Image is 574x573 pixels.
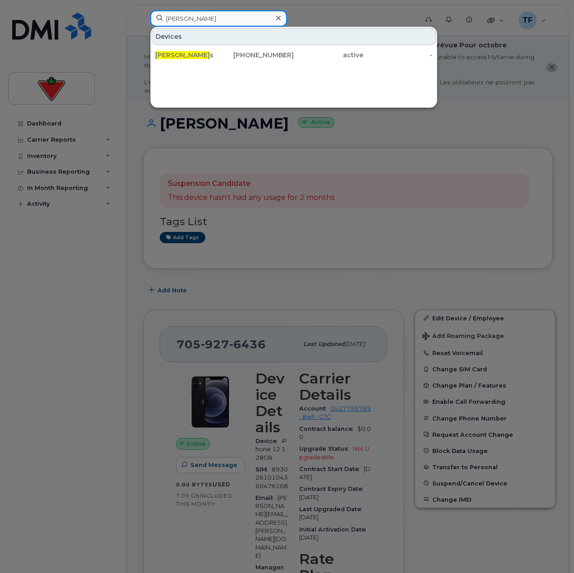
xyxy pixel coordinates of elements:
div: - [363,51,433,60]
div: s [155,51,225,60]
a: [PERSON_NAME]s[PHONE_NUMBER]active- [152,47,436,63]
div: [PHONE_NUMBER] [225,51,294,60]
div: active [294,51,363,60]
span: [PERSON_NAME] [155,51,210,59]
div: Devices [152,28,436,45]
